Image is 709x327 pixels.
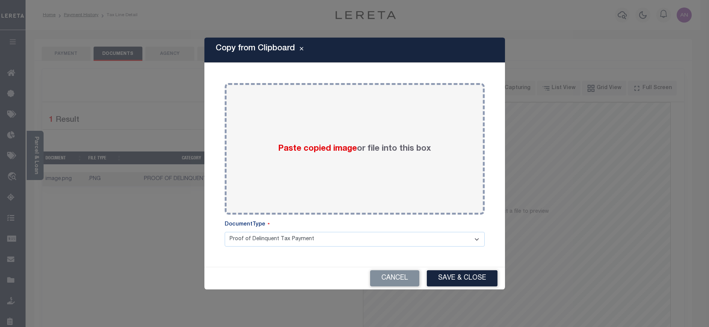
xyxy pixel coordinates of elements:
h5: Copy from Clipboard [216,44,295,53]
button: Cancel [370,270,419,286]
button: Close [295,45,308,54]
label: DocumentType [225,221,270,229]
button: Save & Close [427,270,497,286]
label: or file into this box [278,143,431,155]
span: Paste copied image [278,145,357,153]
